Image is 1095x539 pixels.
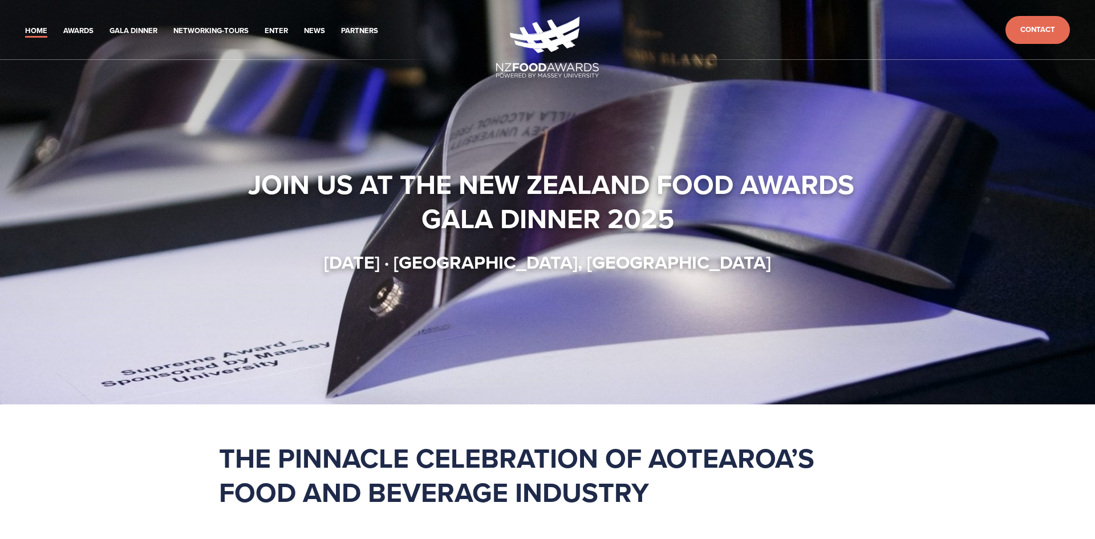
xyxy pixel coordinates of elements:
strong: [DATE] · [GEOGRAPHIC_DATA], [GEOGRAPHIC_DATA] [324,249,771,275]
h1: The pinnacle celebration of Aotearoa’s food and beverage industry [219,441,876,509]
a: Contact [1005,16,1070,44]
a: Gala Dinner [109,25,157,38]
a: Networking-Tours [173,25,249,38]
a: Home [25,25,47,38]
a: Enter [265,25,288,38]
a: Awards [63,25,94,38]
a: News [304,25,325,38]
a: Partners [341,25,378,38]
strong: Join us at the New Zealand Food Awards Gala Dinner 2025 [248,164,861,238]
